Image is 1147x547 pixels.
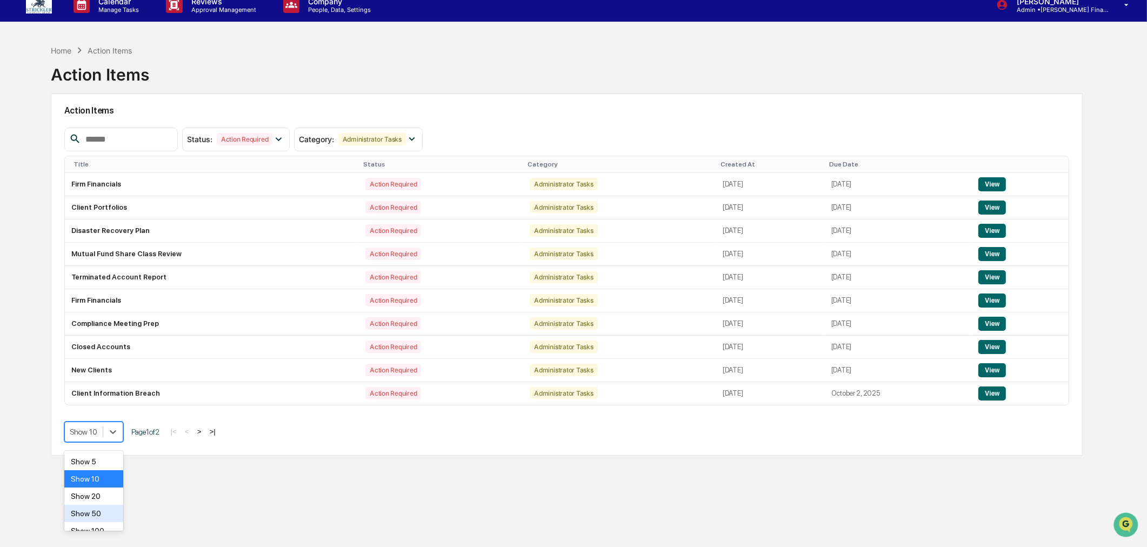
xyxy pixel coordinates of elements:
button: View [978,317,1006,331]
div: Show 10 [64,470,123,488]
span: Attestations [89,205,134,216]
td: [DATE] [825,196,972,219]
td: [DATE] [716,359,825,382]
button: >| [206,427,219,436]
div: Administrator Tasks [530,364,597,376]
td: Firm Financials [65,173,359,196]
td: [DATE] [825,312,972,336]
a: View [978,250,1006,258]
a: 🖐️Preclearance [6,201,74,221]
div: Show 20 [64,488,123,505]
span: Page 1 of 2 [131,428,159,436]
div: Action Required [365,341,421,353]
p: People, Data, Settings [299,6,376,14]
p: Approval Management [183,6,262,14]
td: Mutual Fund Share Class Review [65,243,359,266]
td: Client Portfolios [65,196,359,219]
div: Administrator Tasks [530,201,597,214]
div: Administrator Tasks [530,387,597,399]
td: October 2, 2025 [825,382,972,405]
div: Administrator Tasks [530,317,597,330]
iframe: Open customer support [1112,511,1142,541]
a: View [978,366,1006,374]
td: Firm Financials [65,289,359,312]
td: Compliance Meeting Prep [65,312,359,336]
div: Start new chat [37,152,177,163]
button: View [978,340,1006,354]
td: Closed Accounts [65,336,359,359]
td: New Clients [65,359,359,382]
td: Client Information Breach [65,382,359,405]
td: [DATE] [716,266,825,289]
div: Action Required [365,317,421,330]
td: [DATE] [716,196,825,219]
div: Action Required [365,178,421,190]
div: Action Required [365,387,421,399]
button: |< [168,427,180,436]
div: Action Required [217,133,272,145]
td: [DATE] [716,289,825,312]
td: [DATE] [825,243,972,266]
div: Show 5 [64,453,123,470]
td: [DATE] [825,359,972,382]
div: 🔎 [11,227,19,236]
p: Admin • [PERSON_NAME] Financial Group [1008,6,1109,14]
td: [DATE] [716,219,825,243]
td: [DATE] [825,336,972,359]
div: Action Items [51,56,149,84]
a: View [978,319,1006,328]
div: We're available if you need us! [37,163,137,171]
div: Action Required [365,364,421,376]
td: [DATE] [825,289,972,312]
div: Category [528,161,712,168]
button: > [194,427,205,436]
span: Category : [299,135,334,144]
button: View [978,270,1006,284]
td: [DATE] [716,336,825,359]
div: Action Required [365,271,421,283]
button: View [978,224,1006,238]
td: Terminated Account Report [65,266,359,289]
span: Pylon [108,252,131,261]
div: Action Required [365,248,421,260]
div: Show 50 [64,505,123,522]
div: Administrator Tasks [530,178,597,190]
a: View [978,296,1006,304]
div: Due Date [829,161,968,168]
td: [DATE] [716,243,825,266]
span: Data Lookup [22,226,68,237]
div: Action Required [365,201,421,214]
div: 🗄️ [78,206,87,215]
button: < [182,427,192,436]
p: How can we help? [11,92,197,109]
button: View [978,177,1006,191]
td: Disaster Recovery Plan [65,219,359,243]
a: View [978,389,1006,397]
button: Start new chat [184,155,197,168]
td: [DATE] [716,173,825,196]
div: Administrator Tasks [530,248,597,260]
a: View [978,273,1006,281]
img: Greenboard [11,59,32,81]
button: View [978,247,1006,261]
p: Manage Tasks [90,6,144,14]
td: [DATE] [716,382,825,405]
td: [DATE] [825,219,972,243]
button: View [978,386,1006,401]
div: Administrator Tasks [530,294,597,306]
div: 🖐️ [11,206,19,215]
a: 🗄️Attestations [74,201,138,221]
h2: Action Items [64,105,1070,116]
div: Home [51,46,71,55]
img: 1746055101610-c473b297-6a78-478c-a979-82029cc54cd1 [11,152,30,171]
button: View [978,293,1006,308]
div: Action Items [88,46,132,55]
div: Administrator Tasks [530,224,597,237]
td: [DATE] [716,312,825,336]
div: Created At [721,161,821,168]
a: View [978,180,1006,188]
div: Administrator Tasks [530,271,597,283]
span: Status : [187,135,212,144]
